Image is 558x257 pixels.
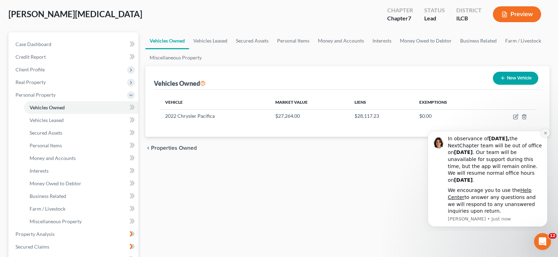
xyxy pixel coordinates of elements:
[270,95,349,109] th: Market Value
[10,240,138,253] a: Secured Claims
[15,79,46,85] span: Real Property
[8,9,142,19] span: [PERSON_NAME][MEDICAL_DATA]
[30,168,49,174] span: Interests
[273,32,314,49] a: Personal Items
[10,51,138,63] a: Credit Report
[232,32,273,49] a: Secured Assets
[30,155,76,161] span: Money and Accounts
[493,72,538,85] button: New Vehicle
[30,142,62,148] span: Personal Items
[15,231,55,237] span: Property Analysis
[456,6,482,14] div: District
[15,66,45,72] span: Client Profile
[15,244,49,250] span: Secured Claims
[30,117,64,123] span: Vehicles Leased
[408,15,411,21] span: 7
[24,165,138,177] a: Interests
[349,95,414,109] th: Liens
[30,104,65,110] span: Vehicles Owned
[493,6,541,22] button: Preview
[534,233,551,250] iframe: Intercom live chat
[349,109,414,123] td: $28,117.23
[24,152,138,165] a: Money and Accounts
[30,193,66,199] span: Business Related
[30,218,82,224] span: Miscellaneous Property
[314,32,368,49] a: Money and Accounts
[10,38,138,51] a: Case Dashboard
[151,145,197,151] span: Properties Owned
[24,114,138,127] a: Vehicles Leased
[501,32,545,49] a: Farm / Livestock
[15,92,56,98] span: Personal Property
[396,32,456,49] a: Money Owed to Debtor
[145,32,189,49] a: Vehicles Owned
[456,32,501,49] a: Business Related
[270,109,349,123] td: $27,264.00
[145,145,197,151] button: chevron_left Properties Owned
[24,139,138,152] a: Personal Items
[24,177,138,190] a: Money Owed to Debtor
[10,228,138,240] a: Property Analysis
[15,41,51,47] span: Case Dashboard
[24,190,138,203] a: Business Related
[368,32,396,49] a: Interests
[548,233,557,239] span: 12
[154,79,206,88] div: Vehicles Owned
[145,49,206,66] a: Miscellaneous Property
[159,109,270,123] td: 2022 Chrysler Pacifica
[456,14,482,23] div: ILCB
[424,14,445,23] div: Lead
[189,32,232,49] a: Vehicles Leased
[30,180,81,186] span: Money Owed to Debtor
[24,215,138,228] a: Miscellaneous Property
[30,206,65,212] span: Farm / Livestock
[387,6,413,14] div: Chapter
[414,109,484,123] td: $0.00
[24,127,138,139] a: Secured Assets
[414,95,484,109] th: Exemptions
[15,54,46,60] span: Credit Report
[159,95,270,109] th: Vehicle
[424,6,445,14] div: Status
[24,203,138,215] a: Farm / Livestock
[417,124,558,231] iframe: Intercom notifications message
[145,145,151,151] i: chevron_left
[24,101,138,114] a: Vehicles Owned
[387,14,413,23] div: Chapter
[30,130,62,136] span: Secured Assets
